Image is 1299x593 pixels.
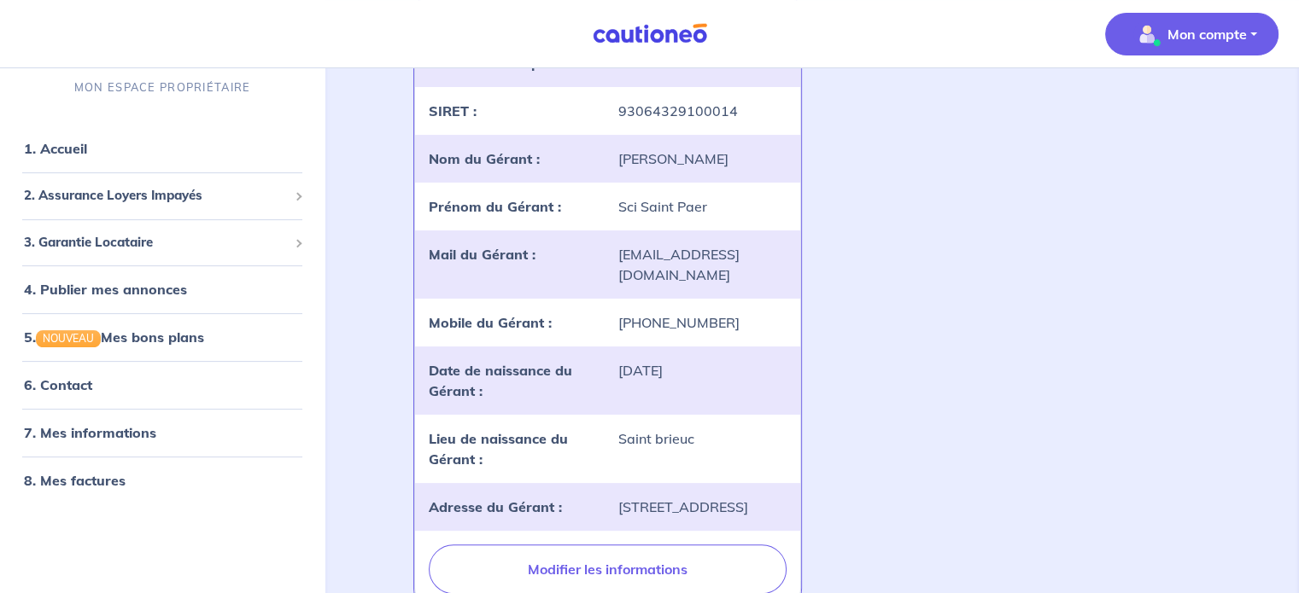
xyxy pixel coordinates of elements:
div: Saint brieuc [607,428,796,469]
strong: Mail du Gérant : [429,246,535,263]
img: illu_account_valid_menu.svg [1133,20,1161,48]
div: [PHONE_NUMBER] [607,312,796,333]
div: 2. Assurance Loyers Impayés [7,180,318,213]
strong: Adresse du Gérant : [429,498,562,515]
p: MON ESPACE PROPRIÉTAIRE [74,80,250,96]
div: 7. Mes informations [7,416,318,451]
a: 4. Publier mes annonces [24,282,187,299]
img: Cautioneo [586,23,714,44]
div: [EMAIL_ADDRESS][DOMAIN_NAME] [607,244,796,285]
strong: Prénom du Gérant : [429,198,561,215]
a: 8. Mes factures [24,473,126,490]
strong: SIRET : [429,102,477,119]
div: [STREET_ADDRESS] [607,497,796,517]
div: 4. Publier mes annonces [7,273,318,307]
div: 1. Accueil [7,132,318,166]
strong: Mobile du Gérant : [429,314,552,331]
strong: Lieu de naissance du Gérant : [429,430,568,468]
div: [DATE] [607,360,796,401]
div: 93064329100014 [607,101,796,121]
span: 2. Assurance Loyers Impayés [24,187,288,206]
div: Sci Saint Paer [607,196,796,217]
button: illu_account_valid_menu.svgMon compte [1105,13,1279,55]
div: 5.NOUVEAUMes bons plans [7,321,318,355]
div: 3. Garantie Locataire [7,226,318,259]
p: Mon compte [1167,24,1247,44]
span: 3. Garantie Locataire [24,233,288,253]
div: 6. Contact [7,369,318,403]
a: 7. Mes informations [24,425,156,442]
div: 8. Mes factures [7,464,318,498]
a: 1. Accueil [24,141,87,158]
strong: Nom de L'entreprise : [429,55,571,72]
strong: Date de naissance du Gérant : [429,362,572,399]
div: [PERSON_NAME] [607,148,796,169]
a: 6. Contact [24,377,92,394]
a: 5.NOUVEAUMes bons plans [24,329,204,346]
strong: Nom du Gérant : [429,150,540,167]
